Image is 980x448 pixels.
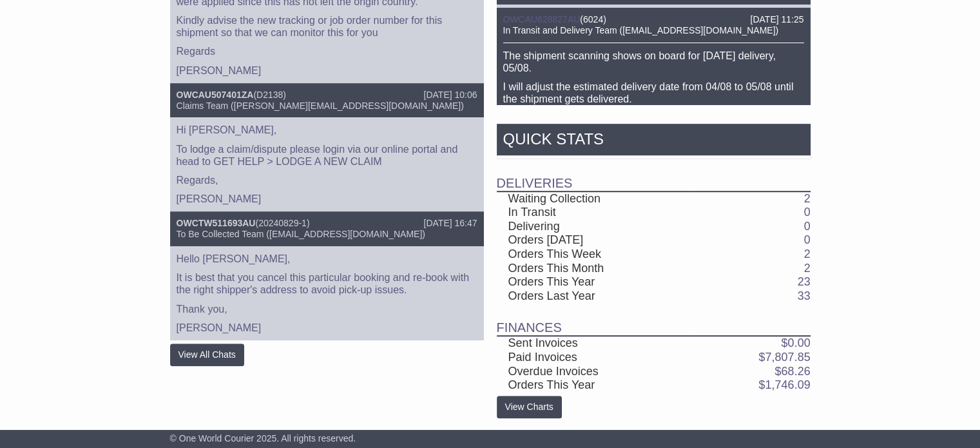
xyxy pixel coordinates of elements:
[177,271,477,296] p: It is best that you cancel this particular booking and re-book with the right shipper's address t...
[503,81,804,105] p: I will adjust the estimated delivery date from 04/08 to 05/08 until the shipment gets delivered.
[423,218,477,229] div: [DATE] 16:47
[497,206,695,220] td: In Transit
[765,378,810,391] span: 1,746.09
[177,14,477,39] p: Kindly advise the new tracking or job order number for this shipment so that we can monitor this ...
[797,289,810,302] a: 33
[177,322,477,334] p: [PERSON_NAME]
[177,124,477,136] p: Hi [PERSON_NAME],
[497,233,695,248] td: Orders [DATE]
[803,206,810,219] a: 0
[177,64,477,77] p: [PERSON_NAME]
[497,124,811,159] div: Quick Stats
[797,275,810,288] a: 23
[497,248,695,262] td: Orders This Week
[758,351,810,364] a: $7,807.85
[583,14,603,24] span: 6024
[177,174,477,186] p: Regards,
[758,378,810,391] a: $1,746.09
[750,14,803,25] div: [DATE] 11:25
[781,365,810,378] span: 68.26
[503,25,779,35] span: In Transit and Delivery Team ([EMAIL_ADDRESS][DOMAIN_NAME])
[497,336,695,351] td: Sent Invoices
[423,90,477,101] div: [DATE] 10:06
[497,191,695,206] td: Waiting Collection
[497,159,811,191] td: Deliveries
[497,396,562,418] a: View Charts
[497,262,695,276] td: Orders This Month
[177,90,254,100] a: OWCAU507401ZA
[503,50,804,74] p: The shipment scanning shows on board for [DATE] delivery, 05/08.
[803,220,810,233] a: 0
[258,218,307,228] span: 20240829-1
[497,289,695,304] td: Orders Last Year
[177,143,477,168] p: To lodge a claim/dispute please login via our online portal and head to GET HELP > LODGE A NEW CLAIM
[177,303,477,315] p: Thank you,
[177,253,477,265] p: Hello [PERSON_NAME],
[497,378,695,393] td: Orders This Year
[497,275,695,289] td: Orders This Year
[497,365,695,379] td: Overdue Invoices
[803,248,810,260] a: 2
[781,336,810,349] a: $0.00
[803,192,810,205] a: 2
[803,262,810,275] a: 2
[803,233,810,246] a: 0
[170,433,356,443] span: © One World Courier 2025. All rights reserved.
[503,14,581,24] a: OWCAU628827AU
[177,101,464,111] span: Claims Team ([PERSON_NAME][EMAIL_ADDRESS][DOMAIN_NAME])
[787,336,810,349] span: 0.00
[497,303,811,336] td: Finances
[503,14,804,25] div: ( )
[170,344,244,366] button: View All Chats
[177,218,477,229] div: ( )
[774,365,810,378] a: $68.26
[177,90,477,101] div: ( )
[177,218,256,228] a: OWCTW511693AU
[177,229,425,239] span: To Be Collected Team ([EMAIL_ADDRESS][DOMAIN_NAME])
[497,220,695,234] td: Delivering
[497,351,695,365] td: Paid Invoices
[765,351,810,364] span: 7,807.85
[177,45,477,57] p: Regards
[177,193,477,205] p: [PERSON_NAME]
[256,90,283,100] span: D2138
